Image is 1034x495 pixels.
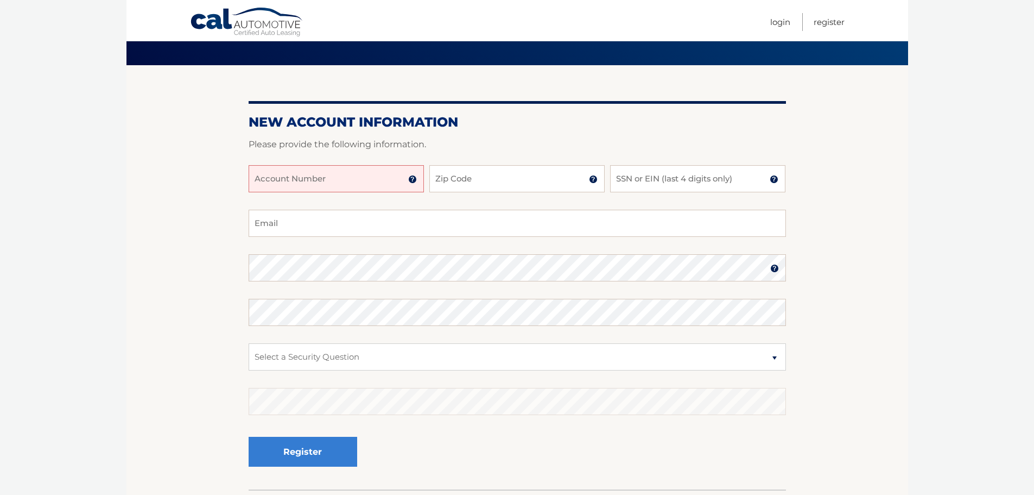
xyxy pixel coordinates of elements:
[589,175,598,184] img: tooltip.svg
[770,264,779,273] img: tooltip.svg
[190,7,304,39] a: Cal Automotive
[249,114,786,130] h2: New Account Information
[249,210,786,237] input: Email
[249,137,786,152] p: Please provide the following information.
[249,165,424,192] input: Account Number
[770,175,778,184] img: tooltip.svg
[408,175,417,184] img: tooltip.svg
[429,165,605,192] input: Zip Code
[814,13,845,31] a: Register
[249,437,357,467] button: Register
[770,13,790,31] a: Login
[610,165,785,192] input: SSN or EIN (last 4 digits only)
